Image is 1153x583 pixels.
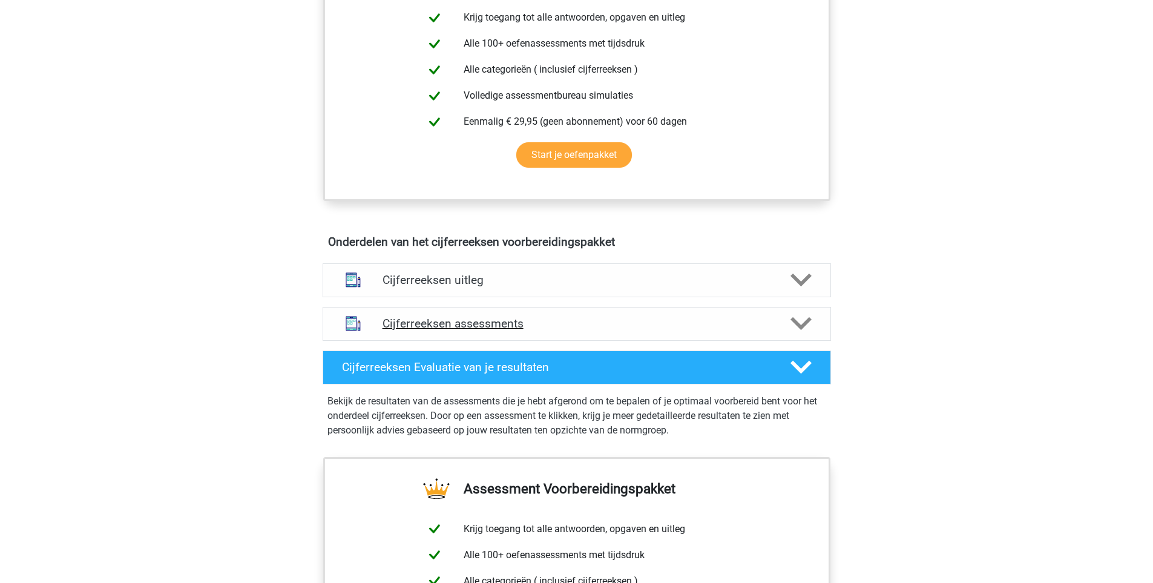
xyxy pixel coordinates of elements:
h4: Onderdelen van het cijferreeksen voorbereidingspakket [328,235,826,249]
h4: Cijferreeksen Evaluatie van je resultaten [342,360,771,374]
img: cijferreeksen assessments [338,308,369,339]
h4: Cijferreeksen assessments [383,317,771,331]
img: cijferreeksen uitleg [338,265,369,295]
p: Bekijk de resultaten van de assessments die je hebt afgerond om te bepalen of je optimaal voorber... [327,394,826,438]
a: assessments Cijferreeksen assessments [318,307,836,341]
a: uitleg Cijferreeksen uitleg [318,263,836,297]
h4: Cijferreeksen uitleg [383,273,771,287]
a: Start je oefenpakket [516,142,632,168]
a: Cijferreeksen Evaluatie van je resultaten [318,351,836,384]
